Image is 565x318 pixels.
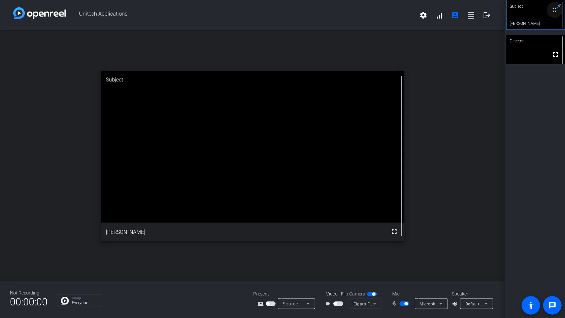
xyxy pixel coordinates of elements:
span: Video [326,291,338,297]
span: Unitech Applications [66,7,415,23]
mat-icon: fullscreen_exit [551,6,559,14]
div: Speaker [452,291,492,297]
span: 00:00:00 [10,294,48,310]
mat-icon: videocam_outline [325,300,333,308]
div: Director [506,35,565,47]
mat-icon: screen_share_outline [258,300,266,308]
span: Default - Speakers (Realtek(R) Audio) [465,301,537,306]
div: Subject [101,71,404,89]
mat-icon: mic_none [392,300,400,308]
div: Not Recording [10,290,48,296]
span: Flip Camera [341,291,365,297]
span: Source [283,301,298,306]
p: Everyone [72,301,99,305]
button: signal_cellular_alt [431,7,447,23]
div: Present [253,291,319,297]
mat-icon: account_box [451,11,459,19]
mat-icon: message [548,301,556,309]
mat-icon: logout [483,11,491,19]
mat-icon: volume_up [452,300,460,308]
mat-icon: accessibility [527,301,535,309]
mat-icon: fullscreen [551,51,559,59]
span: Microphone (USB AUDIO) [420,301,468,306]
mat-icon: settings [419,11,427,19]
p: Group [72,296,99,300]
div: Mic [386,291,452,297]
img: Chat Icon [61,297,69,305]
mat-icon: fullscreen [390,228,398,236]
img: white-gradient.svg [13,7,66,19]
mat-icon: grid_on [467,11,475,19]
